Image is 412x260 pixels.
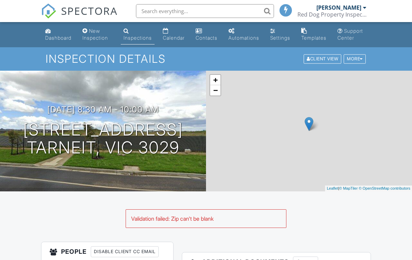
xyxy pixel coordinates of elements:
div: Client View [304,54,341,64]
div: Automations [228,35,259,41]
a: Templates [298,25,329,44]
div: [PERSON_NAME] [316,4,361,11]
a: Settings [267,25,293,44]
h1: [STREET_ADDRESS] Tarneit, Vic 3029 [23,121,183,157]
input: Search everything... [136,4,274,18]
div: Contacts [196,35,217,41]
div: Settings [270,35,290,41]
div: Inspections [124,35,152,41]
div: | [325,186,412,191]
div: Red Dog Property Inspections [297,11,366,18]
div: New Inspection [82,28,108,41]
div: Validation failed: Zip can't be blank [126,210,286,228]
span: SPECTORA [61,3,118,18]
a: Calendar [160,25,187,44]
a: © OpenStreetMap contributors [359,186,410,190]
div: More [344,54,366,64]
a: New Inspection [80,25,115,44]
h1: Inspection Details [46,53,366,65]
a: Automations (Basic) [226,25,262,44]
a: SPECTORA [41,9,118,24]
img: The Best Home Inspection Software - Spectora [41,3,56,19]
a: Zoom in [210,75,220,85]
a: Client View [303,56,343,61]
a: Leaflet [327,186,338,190]
div: Dashboard [45,35,71,41]
a: Inspections [121,25,155,44]
a: © MapTiler [339,186,358,190]
a: Dashboard [42,25,74,44]
a: Support Center [335,25,370,44]
div: Calendar [163,35,185,41]
h3: [DATE] 8:30 am - 10:00 am [47,105,159,114]
div: Disable Client CC Email [91,246,159,257]
a: Contacts [193,25,220,44]
a: Zoom out [210,85,220,96]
